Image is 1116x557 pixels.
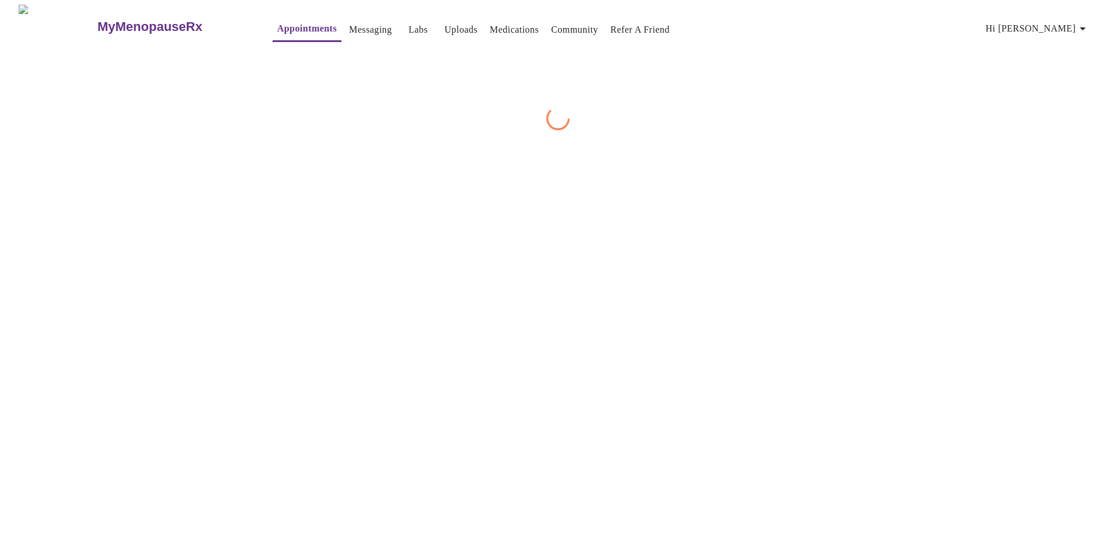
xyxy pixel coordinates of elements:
[277,20,337,37] a: Appointments
[551,22,598,38] a: Community
[445,22,478,38] a: Uploads
[409,22,428,38] a: Labs
[485,18,543,41] button: Medications
[344,18,396,41] button: Messaging
[349,22,392,38] a: Messaging
[19,5,96,48] img: MyMenopauseRx Logo
[96,6,249,47] a: MyMenopauseRx
[611,22,670,38] a: Refer a Friend
[981,17,1094,40] button: Hi [PERSON_NAME]
[606,18,675,41] button: Refer a Friend
[490,22,539,38] a: Medications
[400,18,437,41] button: Labs
[546,18,603,41] button: Community
[986,20,1090,37] span: Hi [PERSON_NAME]
[97,19,203,34] h3: MyMenopauseRx
[273,17,341,42] button: Appointments
[440,18,483,41] button: Uploads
